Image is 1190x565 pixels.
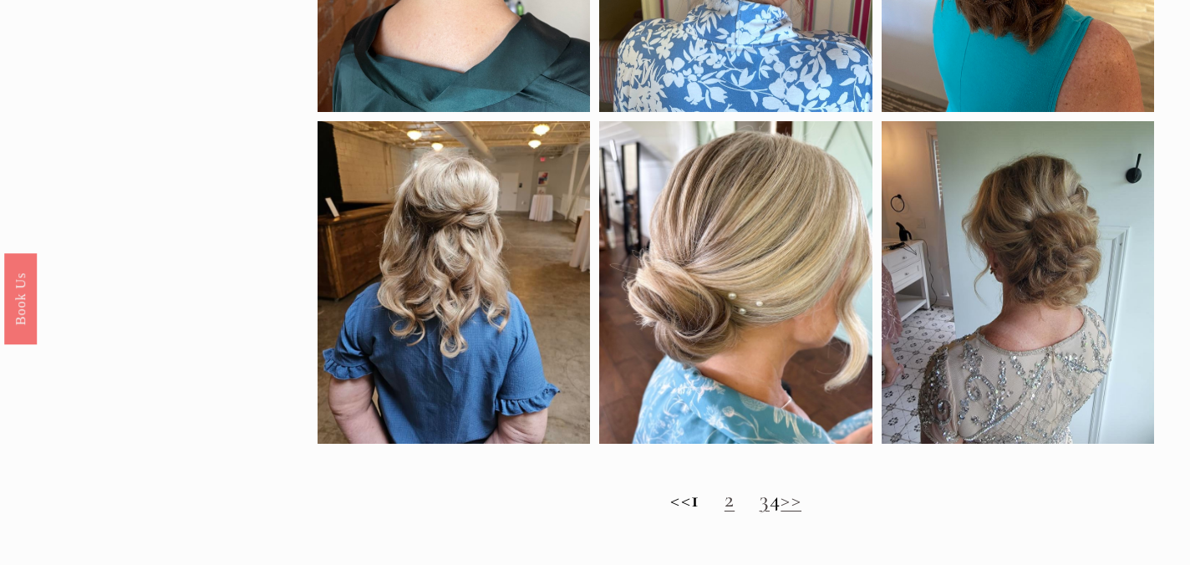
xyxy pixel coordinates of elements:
[760,486,770,513] a: 3
[691,486,699,513] strong: 1
[4,253,37,344] a: Book Us
[725,486,735,513] a: 2
[318,486,1154,513] h2: << 4
[781,486,801,513] a: >>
